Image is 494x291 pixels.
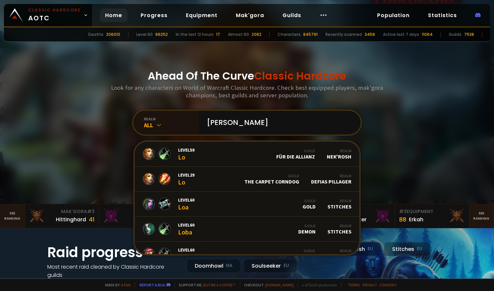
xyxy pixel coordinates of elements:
[228,32,249,37] div: Almost 60
[384,242,431,256] div: Stitches
[243,259,297,273] div: Soulseeker
[178,172,194,186] div: Lo
[56,215,86,224] div: Hittinghard
[4,4,92,26] a: Classic HardcoreAOTC
[103,208,169,215] div: Mak'Gora
[283,262,289,269] small: EU
[106,32,120,37] div: 206010
[409,215,423,224] div: Erkah
[47,263,179,279] h4: Most recent raid cleaned by Classic Hardcore guilds
[178,172,194,178] span: Level 29
[178,197,194,211] div: Loa
[399,208,407,215] span: # 3
[254,68,346,83] span: Classic Hardcore
[25,204,99,228] a: Mak'Gora#3Hittinghard41
[47,242,179,263] h1: Raid progress
[140,282,165,287] a: Report a bug
[89,215,95,224] div: 41
[311,173,351,185] div: Defias Pillager
[365,32,375,37] div: 3456
[399,215,406,224] div: 88
[176,32,213,37] div: In the last 12 hours
[226,262,233,269] small: NA
[303,198,316,210] div: Gold
[372,9,415,22] a: Population
[135,9,173,22] a: Progress
[28,7,81,23] span: AOTC
[87,208,95,215] span: # 3
[300,248,315,260] div: Lucky
[327,248,351,260] div: Nek'Rosh
[28,7,81,13] small: Classic Hardcore
[88,32,103,37] div: Deaths
[327,198,351,203] div: Realm
[101,282,131,287] span: Made by
[298,223,316,228] div: Guild
[298,223,316,235] div: Demon
[144,116,199,121] div: realm
[265,282,294,287] a: [DOMAIN_NAME]
[464,32,474,37] div: 7538
[311,173,351,178] div: Realm
[178,247,194,253] span: Level 60
[100,9,127,22] a: Home
[327,223,351,228] div: Realm
[231,9,269,22] a: Mak'gora
[449,32,461,37] div: Guilds
[135,242,359,267] a: Level60LoafGuildLuckyRealmNek'Rosh
[155,32,168,37] div: 66252
[136,32,153,37] div: Level 60
[121,282,131,287] a: a fan
[135,142,359,167] a: Level59LoGuildFür die AllianzRealmNek'Rosh
[203,282,236,287] a: Buy me a coffee
[327,148,351,160] div: Nek'Rosh
[276,148,315,153] div: Guild
[135,167,359,192] a: Level29LoGuildThe Carpet CorndogRealmDefias Pillager
[178,147,194,161] div: Lo
[240,282,294,287] span: Checkout
[252,32,261,37] div: 2062
[178,247,194,261] div: Loaf
[174,282,236,287] span: Support me,
[300,248,315,253] div: Guild
[99,204,173,228] a: Mak'Gora#2Rivench100
[29,208,95,215] div: Mak'Gora
[417,246,422,252] small: EU
[244,173,299,185] div: The Carpet Corndog
[469,204,494,228] a: Seeranking
[303,32,318,37] div: 845791
[326,32,362,37] div: Recently scanned
[277,9,306,22] a: Guilds
[181,9,223,22] a: Equipment
[178,222,194,228] span: Level 60
[108,84,386,99] h3: Look for any characters on World of Warcraft Classic Hardcore. Check best equipped players, mak'g...
[348,282,360,287] a: Terms
[422,32,433,37] div: 11064
[298,282,337,287] span: v. d752d5 - production
[383,32,419,37] div: Active last 7 days
[327,148,351,153] div: Realm
[303,198,316,203] div: Guild
[276,148,315,160] div: Für die Allianz
[216,32,220,37] div: 17
[148,68,346,84] h1: Ahead Of The Curve
[187,259,241,273] div: Doomhowl
[363,282,377,287] a: Privacy
[135,192,359,217] a: Level60LoaGuildGoldRealmStitches
[379,282,397,287] a: Consent
[135,217,359,242] a: Level60LobaGuildDemonRealmStitches
[178,197,194,203] span: Level 60
[178,222,194,236] div: Loba
[327,248,351,253] div: Realm
[144,121,199,129] div: All
[278,32,301,37] div: Characters
[327,198,351,210] div: Stitches
[178,147,194,153] span: Level 59
[399,208,465,215] div: Equipment
[395,204,469,228] a: #3Equipment88Erkah
[203,111,353,134] input: Search a character...
[368,246,373,252] small: EU
[423,9,462,22] a: Statistics
[327,223,351,235] div: Stitches
[244,173,299,178] div: Guild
